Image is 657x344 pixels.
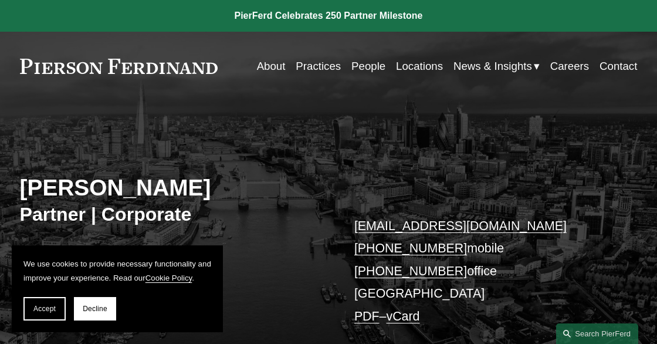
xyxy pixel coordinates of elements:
p: We use cookies to provide necessary functionality and improve your experience. Read our . [23,257,211,285]
button: Decline [74,297,116,321]
a: Search this site [556,323,638,344]
a: Careers [550,55,589,77]
h2: [PERSON_NAME] [20,174,328,201]
a: Cookie Policy [145,274,192,282]
section: Cookie banner [12,245,223,332]
span: Decline [83,305,107,313]
a: Locations [396,55,443,77]
a: folder dropdown [453,55,540,77]
span: Accept [33,305,56,313]
a: People [351,55,385,77]
p: mobile office [GEOGRAPHIC_DATA] – [354,215,612,328]
a: [PHONE_NUMBER] [354,264,467,278]
h3: Partner | Corporate [20,203,328,227]
a: vCard [387,309,420,323]
button: Accept [23,297,66,321]
a: Practices [296,55,341,77]
a: Contact [600,55,637,77]
span: News & Insights [453,56,532,76]
a: PDF [354,309,380,323]
a: [PHONE_NUMBER] [354,241,467,255]
a: [EMAIL_ADDRESS][DOMAIN_NAME] [354,219,567,233]
a: About [257,55,286,77]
